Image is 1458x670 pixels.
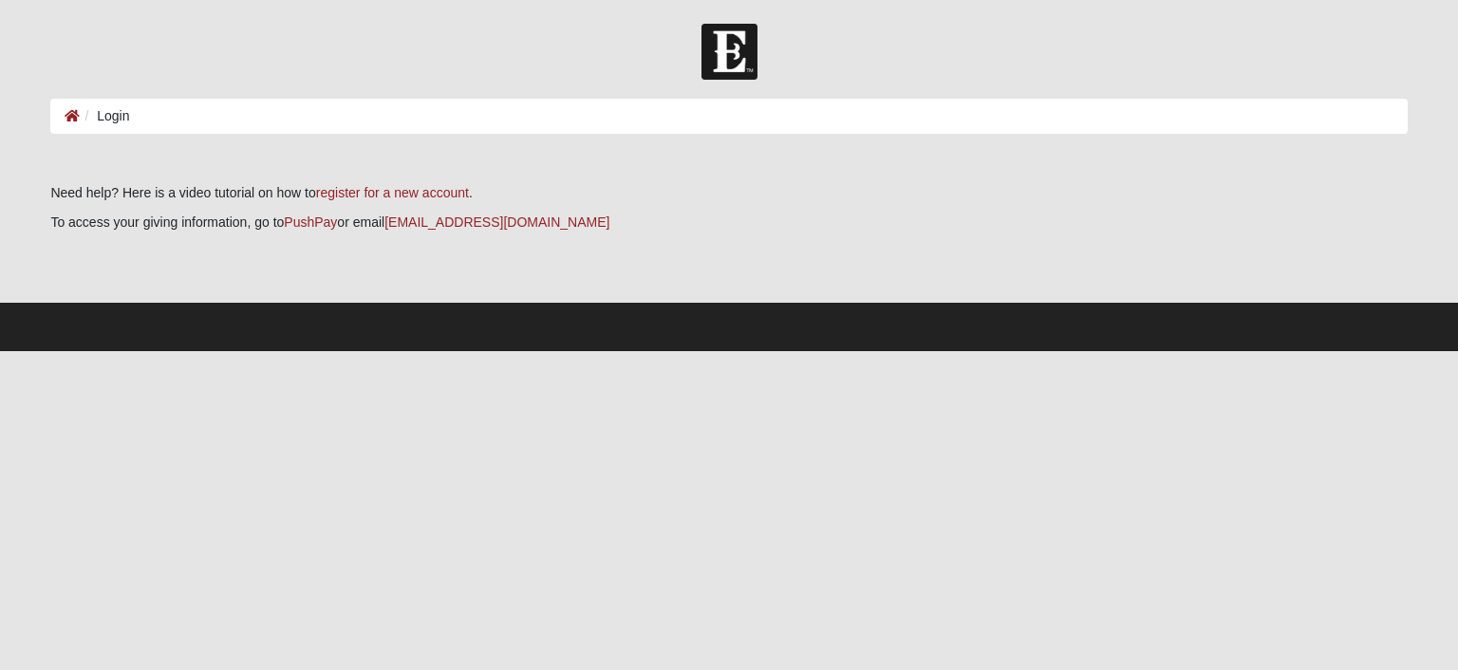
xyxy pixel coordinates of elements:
[284,214,337,230] a: PushPay
[50,183,1407,203] p: Need help? Here is a video tutorial on how to .
[316,185,469,200] a: register for a new account
[384,214,609,230] a: [EMAIL_ADDRESS][DOMAIN_NAME]
[701,24,757,80] img: Church of Eleven22 Logo
[80,106,129,126] li: Login
[50,213,1407,233] p: To access your giving information, go to or email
